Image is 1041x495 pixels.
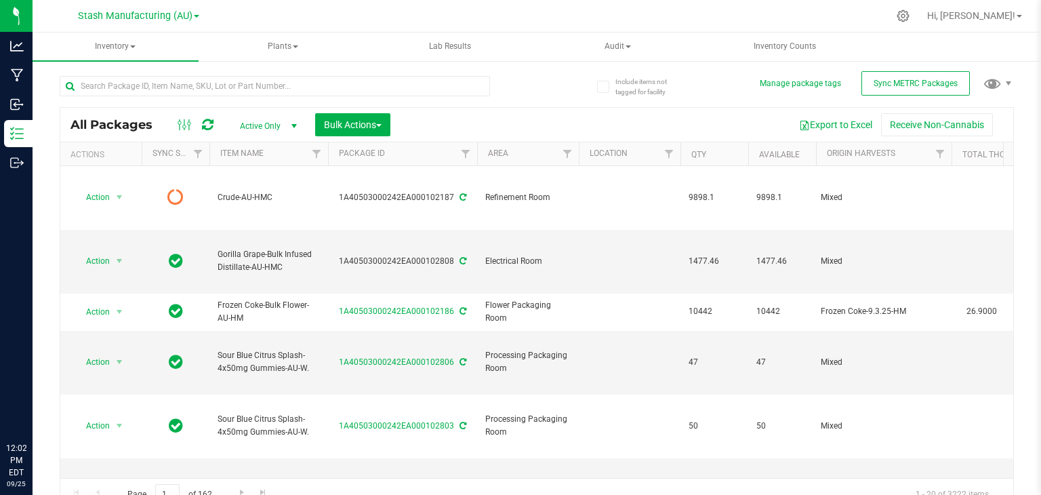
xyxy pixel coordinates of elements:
span: Flower Packaging Room [485,299,571,325]
button: Manage package tags [760,78,841,90]
iframe: Resource center [14,387,54,427]
span: Sour Blue Citrus Splash-4x50mg Gummies-AU-W. [218,349,320,375]
p: 12:02 PM EDT [6,442,26,479]
span: Action [74,188,110,207]
div: 1A40503000242EA000102808 [326,255,479,268]
div: 1A40503000242EA000102187 [326,191,479,204]
span: Include items not tagged for facility [615,77,683,97]
span: Sync METRC Packages [874,79,958,88]
a: 1A40503000242EA000102803 [339,421,454,431]
div: Manage settings [895,9,912,22]
inline-svg: Outbound [10,156,24,170]
span: In Sync [169,302,183,321]
span: Sync from Compliance System [457,357,466,367]
span: 50 [756,420,808,433]
span: 9898.1 [689,191,740,204]
span: 9898.1 [756,191,808,204]
a: Filter [187,142,209,165]
span: select [111,416,128,435]
a: Item Name [220,148,264,158]
a: Filter [929,142,952,165]
span: All Packages [70,117,166,132]
div: Value 1: Frozen Coke-9.3.25-HM [821,305,947,318]
span: 10442 [689,305,740,318]
p: 09/25 [6,479,26,489]
span: select [111,188,128,207]
button: Receive Non-Cannabis [881,113,993,136]
a: Qty [691,150,706,159]
a: Inventory [33,33,199,61]
span: In Sync [169,353,183,372]
div: Actions [70,150,136,159]
button: Export to Excel [790,113,881,136]
span: Sync from Compliance System [457,421,466,431]
span: Sour Blue Citrus Splash-4x50mg Gummies-AU-W. [218,413,320,439]
a: Filter [306,142,328,165]
a: Origin Harvests [827,148,895,158]
span: select [111,353,128,372]
a: Filter [658,142,680,165]
button: Bulk Actions [315,113,390,136]
span: Audit [535,33,700,60]
div: Value 1: Mixed [821,255,947,268]
a: Audit [535,33,701,61]
a: Lab Results [367,33,533,61]
span: select [111,252,128,271]
span: Electrical Room [485,255,571,268]
span: Action [74,416,110,435]
span: Sync from Compliance System [457,256,466,266]
inline-svg: Inventory [10,127,24,140]
a: Filter [455,142,477,165]
span: Action [74,302,110,321]
span: Pending Sync [167,188,184,207]
button: Sync METRC Packages [861,71,970,96]
span: Processing Packaging Room [485,349,571,375]
inline-svg: Manufacturing [10,68,24,82]
span: Stash Manufacturing (AU) [78,10,192,22]
a: Package ID [339,148,385,158]
span: Sync from Compliance System [457,306,466,316]
a: Inventory Counts [702,33,868,61]
a: 1A40503000242EA000102806 [339,357,454,367]
span: Action [74,252,110,271]
span: 47 [689,356,740,369]
span: Bulk Actions [324,119,382,130]
div: Value 1: Mixed [821,420,947,433]
a: Total THC% [962,150,1011,159]
inline-svg: Analytics [10,39,24,53]
a: Plants [200,33,366,61]
a: 1A40503000242EA000102186 [339,306,454,316]
input: Search Package ID, Item Name, SKU, Lot or Part Number... [60,76,490,96]
span: Processing Packaging Room [485,413,571,439]
a: Location [590,148,628,158]
span: Sync from Compliance System [457,193,466,202]
span: select [111,302,128,321]
a: Sync Status [152,148,205,158]
span: Crude-AU-HMC [218,191,320,204]
span: 47 [756,356,808,369]
span: Inventory Counts [735,41,834,52]
span: In Sync [169,416,183,435]
a: Filter [556,142,579,165]
span: 1477.46 [689,255,740,268]
span: 50 [689,420,740,433]
div: Value 1: Mixed [821,191,947,204]
span: In Sync [169,252,183,271]
span: Hi, [PERSON_NAME]! [927,10,1015,21]
span: Lab Results [411,41,489,52]
span: 1477.46 [756,255,808,268]
a: Available [759,150,800,159]
span: 26.9000 [960,302,1004,321]
div: Value 1: Mixed [821,356,947,369]
a: Area [488,148,508,158]
span: Action [74,353,110,372]
span: Plants [201,33,365,60]
span: Frozen Coke-Bulk Flower-AU-HM [218,299,320,325]
span: Refinement Room [485,191,571,204]
inline-svg: Inbound [10,98,24,111]
span: 10442 [756,305,808,318]
span: Gorilla Grape-Bulk Infused Distillate-AU-HMC [218,248,320,274]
